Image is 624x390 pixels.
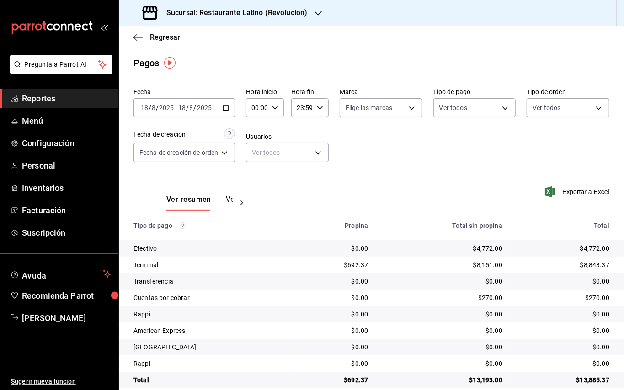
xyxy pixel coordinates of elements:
[22,182,111,194] span: Inventarios
[178,104,186,111] input: --
[22,92,111,105] span: Reportes
[517,222,609,229] div: Total
[517,310,609,319] div: $0.00
[166,195,233,211] div: navigation tabs
[383,343,502,352] div: $0.00
[133,293,288,302] div: Cuentas por cobrar
[517,244,609,253] div: $4,772.00
[151,104,156,111] input: --
[10,55,112,74] button: Pregunta a Parrot AI
[140,104,149,111] input: --
[302,244,368,253] div: $0.00
[433,89,516,95] label: Tipo de pago
[22,204,111,216] span: Facturación
[133,343,288,352] div: [GEOGRAPHIC_DATA]
[383,326,502,335] div: $0.00
[101,24,108,31] button: open_drawer_menu
[517,375,609,385] div: $13,885.37
[383,260,502,269] div: $8,151.00
[246,143,329,162] div: Ver todos
[517,277,609,286] div: $0.00
[517,359,609,368] div: $0.00
[383,359,502,368] div: $0.00
[383,222,502,229] div: Total sin propina
[156,104,159,111] span: /
[533,103,560,112] span: Ver todos
[159,7,307,18] h3: Sucursal: Restaurante Latino (Revolucion)
[139,148,218,157] span: Fecha de creación de orden
[22,227,111,239] span: Suscripción
[302,326,368,335] div: $0.00
[11,377,111,386] span: Sugerir nueva función
[133,310,288,319] div: Rappi
[383,310,502,319] div: $0.00
[189,104,194,111] input: --
[22,137,111,149] span: Configuración
[302,277,368,286] div: $0.00
[22,115,111,127] span: Menú
[383,244,502,253] div: $4,772.00
[197,104,212,111] input: ----
[133,359,288,368] div: Rappi
[226,195,260,211] button: Ver pagos
[133,326,288,335] div: American Express
[22,159,111,172] span: Personal
[159,104,174,111] input: ----
[133,56,160,70] div: Pagos
[527,89,609,95] label: Tipo de orden
[547,186,609,197] button: Exportar a Excel
[517,293,609,302] div: $270.00
[133,130,186,139] div: Fecha de creación
[133,277,288,286] div: Transferencia
[133,222,288,229] div: Tipo de pago
[291,89,329,95] label: Hora fin
[517,343,609,352] div: $0.00
[25,60,98,69] span: Pregunta a Parrot AI
[517,260,609,269] div: $8,843.37
[302,359,368,368] div: $0.00
[194,104,197,111] span: /
[302,293,368,302] div: $0.00
[340,89,422,95] label: Marca
[383,293,502,302] div: $270.00
[150,33,180,42] span: Regresar
[302,343,368,352] div: $0.00
[302,222,368,229] div: Propina
[133,244,288,253] div: Efectivo
[6,66,112,76] a: Pregunta a Parrot AI
[302,310,368,319] div: $0.00
[383,375,502,385] div: $13,193.00
[22,312,111,324] span: [PERSON_NAME]
[346,103,392,112] span: Elige las marcas
[186,104,189,111] span: /
[302,260,368,269] div: $692.37
[302,375,368,385] div: $692.37
[517,326,609,335] div: $0.00
[175,104,177,111] span: -
[22,269,99,279] span: Ayuda
[164,57,176,69] img: Tooltip marker
[383,277,502,286] div: $0.00
[166,195,211,211] button: Ver resumen
[22,290,111,302] span: Recomienda Parrot
[133,33,180,42] button: Regresar
[133,375,288,385] div: Total
[149,104,151,111] span: /
[133,260,288,269] div: Terminal
[246,89,283,95] label: Hora inicio
[246,134,329,140] label: Usuarios
[180,222,186,229] svg: Los pagos realizados con Pay y otras terminales son montos brutos.
[133,89,235,95] label: Fecha
[439,103,467,112] span: Ver todos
